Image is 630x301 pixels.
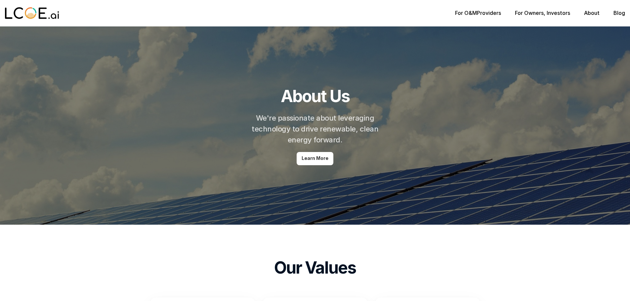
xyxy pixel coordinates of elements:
p: Learn More [302,156,328,161]
h2: We're passionate about leveraging technology to drive renewable, clean energy forward. [251,113,380,145]
iframe: Chat Widget [597,269,630,301]
a: Blog [613,10,625,16]
a: For Owners [515,10,544,16]
p: , Investors [515,10,570,16]
a: Learn More [297,152,333,165]
p: Providers [455,10,501,16]
a: About [584,10,600,16]
a: For O&M [455,10,477,16]
h2: Our Values [274,258,356,278]
h1: About Us [281,86,350,106]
